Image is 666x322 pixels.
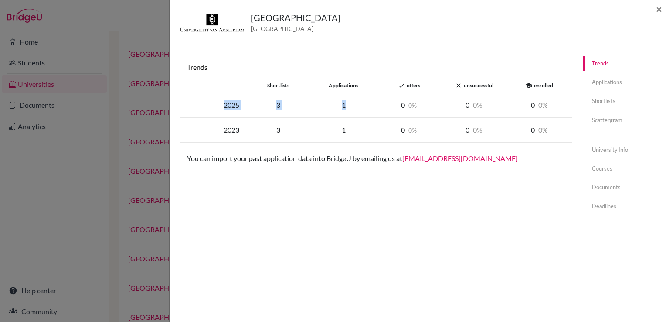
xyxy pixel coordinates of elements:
[464,82,493,89] span: unsuccessful
[473,126,483,134] span: 0
[246,82,311,89] div: shortlists
[538,126,548,134] span: 0
[538,101,548,109] span: 0
[311,100,376,110] div: 1
[656,3,662,15] span: ×
[402,154,518,162] a: [EMAIL_ADDRESS][DOMAIN_NAME]
[246,125,311,135] div: 3
[656,4,662,14] button: Close
[187,153,565,164] p: You can import your past application data into BridgeU by emailing us at
[507,100,572,110] div: 0
[187,63,565,71] h6: Trends
[583,113,666,128] a: Scattergram
[311,82,376,89] div: applications
[583,180,666,195] a: Documents
[407,82,420,89] span: offers
[442,125,507,135] div: 0
[376,100,442,110] div: 0
[246,100,311,110] div: 3
[583,161,666,176] a: Courses
[455,82,462,89] i: close
[251,11,340,24] h5: [GEOGRAPHIC_DATA]
[525,82,532,89] i: school
[583,142,666,158] a: University info
[583,75,666,90] a: Applications
[583,93,666,109] a: Shortlists
[583,56,666,71] a: Trends
[534,82,553,89] span: enrolled
[408,127,417,134] span: 0
[376,125,442,135] div: 0
[398,82,405,89] i: done
[251,24,340,33] span: [GEOGRAPHIC_DATA]
[442,100,507,110] div: 0
[583,199,666,214] a: Deadlines
[180,125,246,135] div: 2023
[180,100,246,110] div: 2025
[473,101,483,109] span: 0
[311,125,376,135] div: 1
[408,102,417,109] span: 0
[507,125,572,135] div: 0
[180,11,244,34] img: nl_uva_p9o648rg.png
